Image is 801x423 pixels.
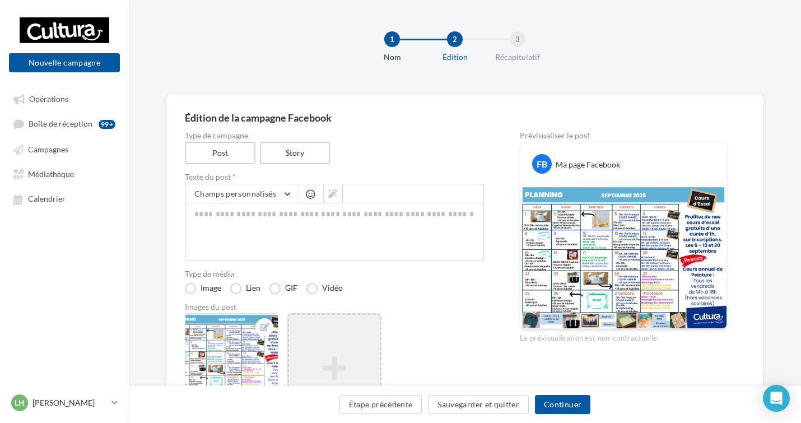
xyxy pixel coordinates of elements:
div: 3 [510,31,525,47]
span: Campagnes [28,145,68,154]
a: Boîte de réception99+ [7,113,122,134]
span: Médiathèque [28,169,74,179]
label: Type de campagne [185,132,484,140]
button: Champs personnalisés [185,184,297,203]
div: 1 [384,31,400,47]
div: Récapitulatif [482,52,553,63]
div: 99+ [99,120,115,129]
a: LH [PERSON_NAME] [9,392,120,413]
a: Opérations [7,89,122,109]
div: FB [532,154,552,174]
label: Type de média [185,270,484,278]
div: Édition de la campagne Facebook [185,113,745,123]
div: Edition [419,52,491,63]
button: Continuer [535,395,590,414]
a: Calendrier [7,188,122,208]
span: Opérations [29,94,68,104]
span: Calendrier [28,194,66,204]
span: LH [15,397,25,408]
div: Open Intercom Messenger [763,385,790,412]
button: Étape précédente [339,395,422,414]
label: Post [185,142,255,164]
div: 2 [447,31,463,47]
label: Image [185,283,221,294]
span: Champs personnalisés [194,189,276,198]
button: Nouvelle campagne [9,53,120,72]
div: La prévisualisation est non-contractuelle [520,329,727,343]
span: Boîte de réception [29,119,92,129]
label: Lien [230,283,260,294]
label: Vidéo [306,283,343,294]
div: Ma page Facebook [556,159,620,170]
label: GIF [269,283,297,294]
div: Images du post [185,303,484,311]
a: Médiathèque [7,164,122,184]
button: Sauvegarder et quitter [428,395,529,414]
p: [PERSON_NAME] [32,397,107,408]
div: Nom [356,52,428,63]
label: Story [260,142,330,164]
a: Campagnes [7,139,122,159]
label: Texte du post * [185,173,484,181]
div: Prévisualiser le post [520,132,727,140]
